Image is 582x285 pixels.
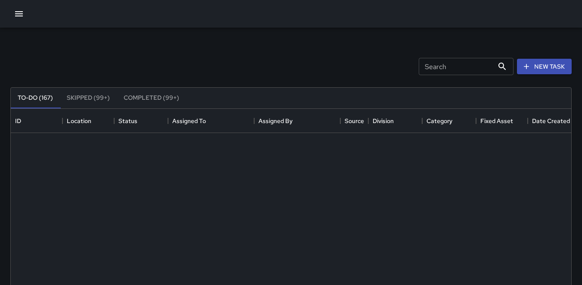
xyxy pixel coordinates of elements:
div: Fixed Asset [476,109,528,133]
div: Status [114,109,168,133]
div: Status [118,109,137,133]
div: ID [15,109,21,133]
div: Category [422,109,476,133]
div: Division [373,109,394,133]
div: Assigned To [172,109,206,133]
div: Location [67,109,91,133]
button: Completed (99+) [117,88,186,108]
button: To-Do (167) [11,88,60,108]
div: Fixed Asset [480,109,513,133]
div: Date Created [532,109,570,133]
div: Assigned By [254,109,340,133]
div: Source [345,109,364,133]
div: Division [368,109,422,133]
div: Location [62,109,114,133]
div: Category [426,109,452,133]
button: New Task [517,59,572,75]
div: ID [11,109,62,133]
div: Assigned To [168,109,254,133]
button: Skipped (99+) [60,88,117,108]
div: Assigned By [258,109,293,133]
div: Source [340,109,368,133]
